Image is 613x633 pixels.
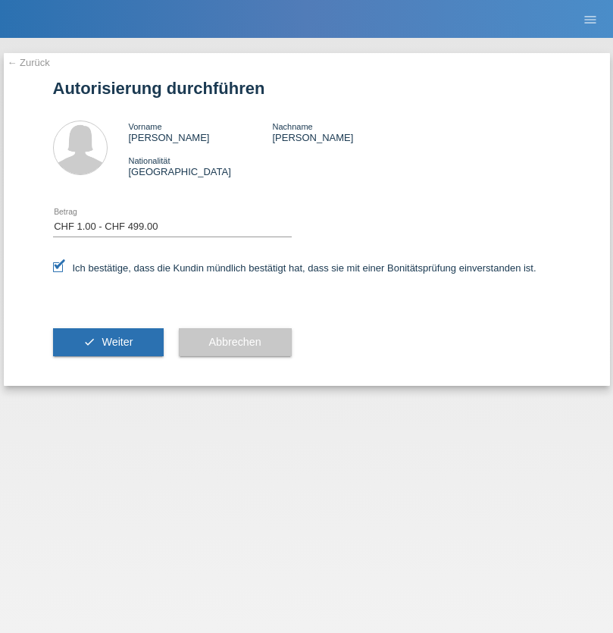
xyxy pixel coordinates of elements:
[129,121,273,143] div: [PERSON_NAME]
[179,328,292,357] button: Abbrechen
[129,122,162,131] span: Vorname
[8,57,50,68] a: ← Zurück
[83,336,95,348] i: check
[53,328,164,357] button: check Weiter
[583,12,598,27] i: menu
[575,14,605,24] a: menu
[129,155,273,177] div: [GEOGRAPHIC_DATA]
[53,262,536,274] label: Ich bestätige, dass die Kundin mündlich bestätigt hat, dass sie mit einer Bonitätsprüfung einvers...
[272,121,416,143] div: [PERSON_NAME]
[272,122,312,131] span: Nachname
[129,156,170,165] span: Nationalität
[53,79,561,98] h1: Autorisierung durchführen
[102,336,133,348] span: Weiter
[209,336,261,348] span: Abbrechen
